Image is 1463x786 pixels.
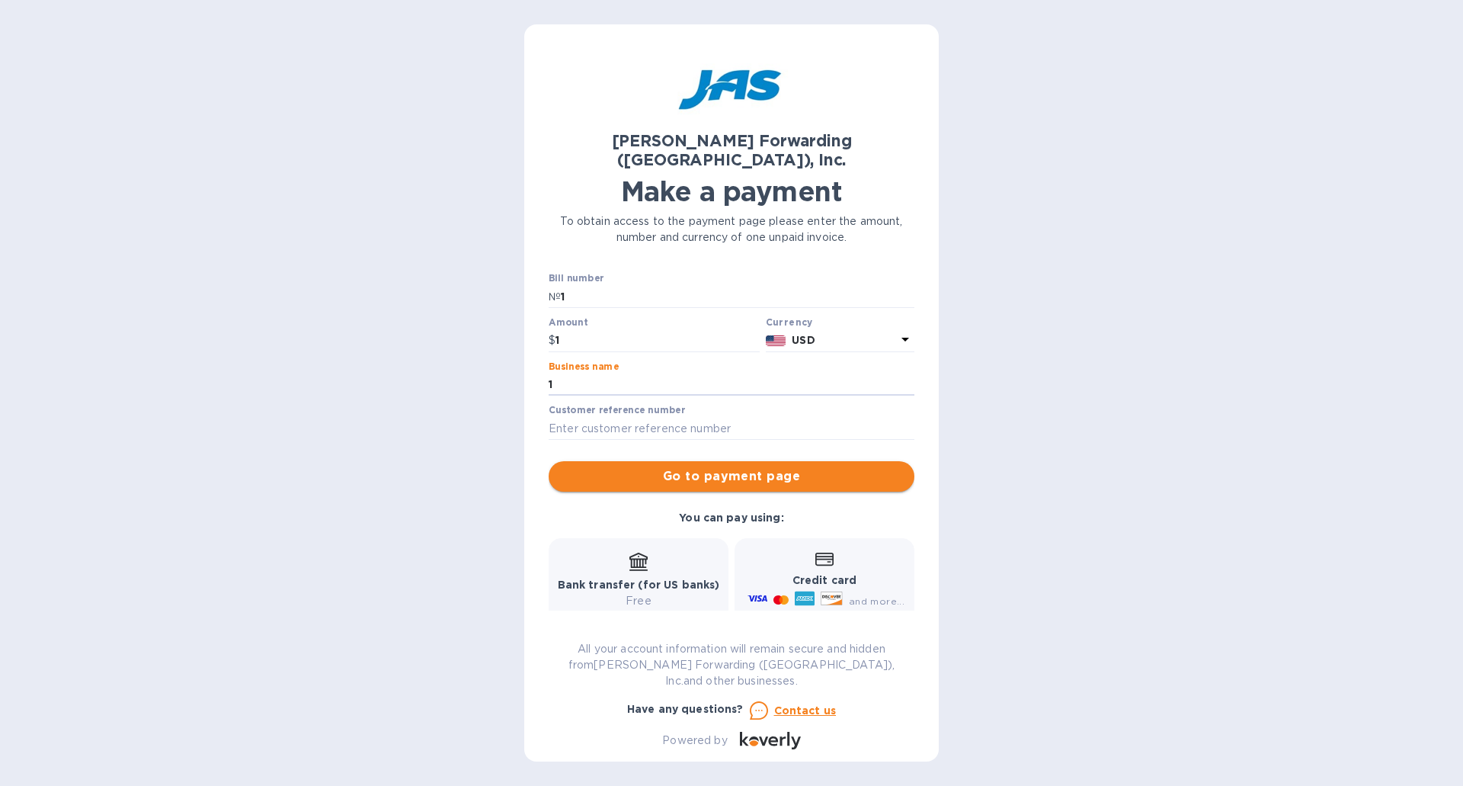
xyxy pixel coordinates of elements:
b: Credit card [792,574,856,586]
p: № [549,289,561,305]
p: Free [558,593,720,609]
h1: Make a payment [549,175,914,207]
b: You can pay using: [679,512,783,524]
b: Have any questions? [627,703,744,715]
input: Enter bill number [561,285,914,308]
span: and more... [849,595,904,607]
b: Currency [766,316,813,328]
img: USD [766,335,786,346]
b: [PERSON_NAME] Forwarding ([GEOGRAPHIC_DATA]), Inc. [612,131,852,169]
p: To obtain access to the payment page please enter the amount, number and currency of one unpaid i... [549,213,914,245]
b: USD [792,334,815,346]
label: Bill number [549,274,603,284]
input: Enter customer reference number [549,417,914,440]
span: Go to payment page [561,467,902,486]
p: All your account information will remain secure and hidden from [PERSON_NAME] Forwarding ([GEOGRA... [549,641,914,689]
p: Powered by [662,733,727,749]
button: Go to payment page [549,461,914,492]
label: Business name [549,362,619,371]
label: Amount [549,318,587,327]
p: $ [549,332,555,348]
input: Enter business name [549,374,914,396]
label: Customer reference number [549,406,685,415]
b: Bank transfer (for US banks) [558,579,720,591]
input: 0.00 [555,329,760,352]
u: Contact us [774,704,837,717]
